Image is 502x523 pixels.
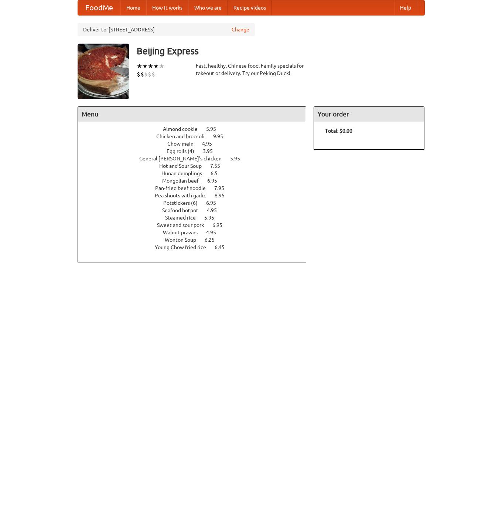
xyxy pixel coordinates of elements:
a: Pan-fried beef noodle 7.95 [155,185,238,191]
span: 6.25 [205,237,222,243]
span: 6.95 [206,200,223,206]
a: Potstickers (6) 6.95 [163,200,230,206]
li: $ [137,70,140,78]
a: General [PERSON_NAME]'s chicken 5.95 [139,156,254,162]
span: Almond cookie [163,126,205,132]
div: Deliver to: [STREET_ADDRESS] [78,23,255,36]
a: FoodMe [78,0,120,15]
span: 4.95 [207,207,224,213]
li: ★ [159,62,164,70]
a: Hunan dumplings 6.5 [161,170,231,176]
span: 9.95 [213,133,230,139]
li: ★ [148,62,153,70]
div: Fast, healthy, Chinese food. Family specials for takeout or delivery. Try our Peking Duck! [196,62,307,77]
span: Walnut prawns [163,230,205,235]
li: $ [140,70,144,78]
a: Who we are [188,0,228,15]
span: 7.95 [214,185,232,191]
a: Walnut prawns 4.95 [163,230,230,235]
a: Young Chow fried rice 6.45 [155,244,238,250]
span: General [PERSON_NAME]'s chicken [139,156,229,162]
a: Wonton Soup 6.25 [165,237,228,243]
span: 6.95 [207,178,225,184]
span: Chow mein [167,141,201,147]
a: Hot and Sour Soup 7.55 [159,163,234,169]
a: Sweet and sour pork 6.95 [157,222,236,228]
a: Seafood hotpot 4.95 [162,207,230,213]
span: 6.95 [212,222,230,228]
a: How it works [146,0,188,15]
a: Mongolian beef 6.95 [162,178,231,184]
a: Help [394,0,417,15]
h3: Beijing Express [137,44,425,58]
b: Total: $0.00 [325,128,352,134]
span: 5.95 [230,156,247,162]
li: ★ [142,62,148,70]
span: Wonton Soup [165,237,204,243]
span: Chicken and broccoli [156,133,212,139]
span: 3.95 [203,148,220,154]
a: Pea shoots with garlic 8.95 [155,193,238,198]
span: 5.95 [206,126,223,132]
span: 5.95 [204,215,222,221]
li: ★ [137,62,142,70]
a: Change [232,26,249,33]
span: Hot and Sour Soup [159,163,209,169]
span: 8.95 [215,193,232,198]
a: Almond cookie 5.95 [163,126,230,132]
span: 6.5 [211,170,225,176]
span: Seafood hotpot [162,207,206,213]
span: Mongolian beef [162,178,206,184]
span: Hunan dumplings [161,170,209,176]
a: Chicken and broccoli 9.95 [156,133,237,139]
span: Egg rolls (4) [167,148,202,154]
span: Potstickers (6) [163,200,205,206]
a: Steamed rice 5.95 [165,215,228,221]
h4: Your order [314,107,424,122]
span: Pea shoots with garlic [155,193,214,198]
a: Chow mein 4.95 [167,141,226,147]
a: Recipe videos [228,0,272,15]
a: Egg rolls (4) 3.95 [167,148,226,154]
span: Sweet and sour pork [157,222,211,228]
a: Home [120,0,146,15]
li: $ [144,70,148,78]
li: ★ [153,62,159,70]
span: 6.45 [215,244,232,250]
span: Pan-fried beef noodle [155,185,213,191]
li: $ [151,70,155,78]
span: 7.55 [210,163,228,169]
span: Young Chow fried rice [155,244,214,250]
li: $ [148,70,151,78]
img: angular.jpg [78,44,129,99]
span: 4.95 [206,230,223,235]
h4: Menu [78,107,306,122]
span: 4.95 [202,141,219,147]
span: Steamed rice [165,215,203,221]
